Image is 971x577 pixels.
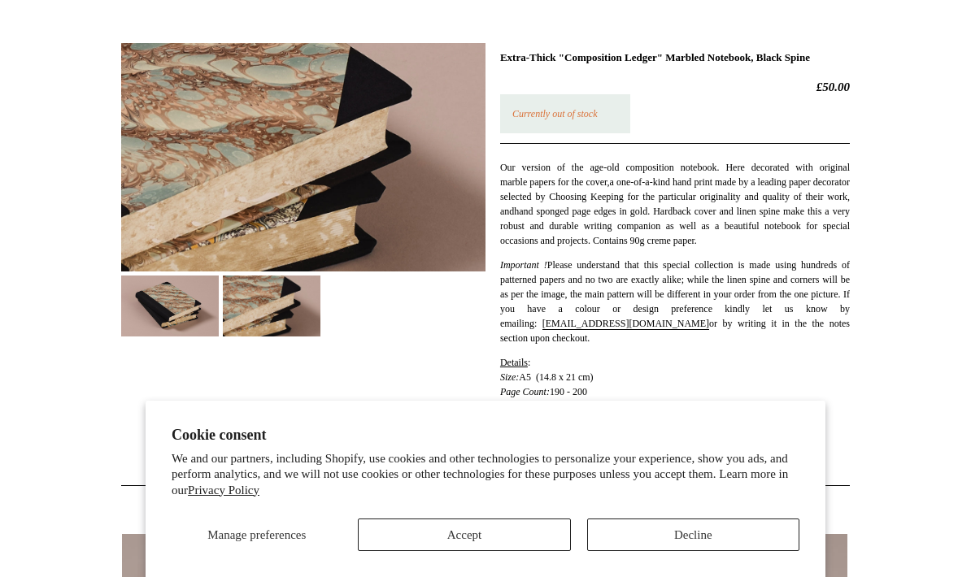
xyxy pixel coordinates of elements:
span: Manage preferences [207,528,306,541]
button: Decline [587,518,799,551]
h4: Related Products [79,502,892,515]
h1: Extra-Thick "Composition Ledger" Marbled Notebook, Black Spine [500,51,850,64]
p: Ruled or Plain, please choose from the dropdown menu [500,355,850,443]
img: Extra-Thick "Composition Ledger" Marbled Notebook, Black Spine [223,275,320,336]
em: Page Count: [500,386,550,397]
button: Manage preferences [172,518,342,551]
p: Please understand that this special collection is made using hundreds of patterned papers and no ... [500,258,850,345]
button: Accept [358,518,570,551]
span: A5 (14.8 x 21 cm) [519,371,593,383]
em: Size: [500,371,519,383]
span: Details [500,357,528,368]
h2: £50.00 [500,80,850,94]
p: Our version of the age-old composition notebook. Here decorated with original marble papers for t... [500,160,850,248]
p: We and our partners, including Shopify, use cookies and other technologies to personalize your ex... [172,451,799,499]
a: Privacy Policy [188,484,259,497]
i: Important ! [500,259,547,271]
img: Extra-Thick "Composition Ledger" Marbled Notebook, Black Spine [121,43,485,271]
h2: Cookie consent [172,427,799,444]
span: 190 - 200 [550,386,587,397]
span: a one-of-a-kind hand print made by a leading paper decorator selected by Choosing Keeping for the... [500,176,850,202]
em: Currently out of stock [512,108,598,119]
img: Extra-Thick "Composition Ledger" Marbled Notebook, Black Spine [121,275,219,336]
span: : [500,357,530,368]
